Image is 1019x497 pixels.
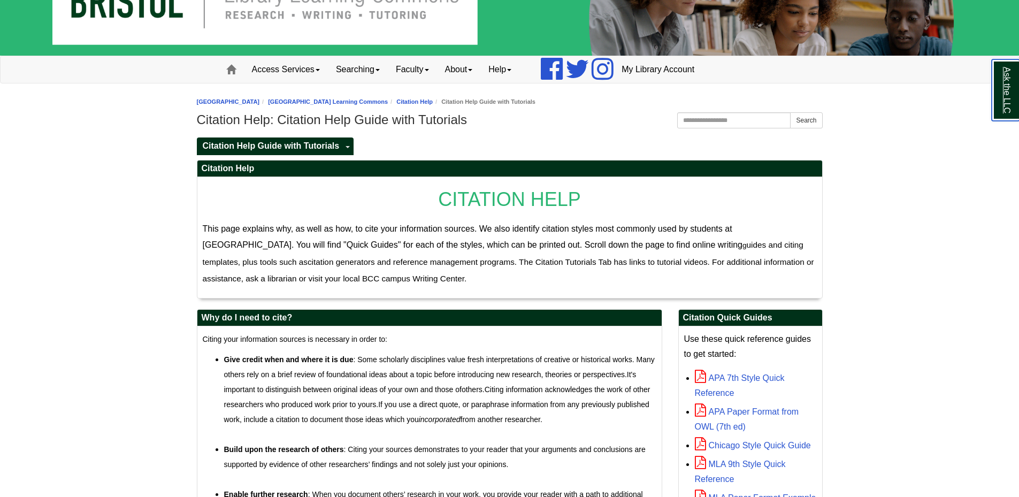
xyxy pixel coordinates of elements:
[419,415,461,424] em: incorporated
[197,310,662,326] h2: Why do I need to cite?
[197,112,823,127] h1: Citation Help: Citation Help Guide with Tutorials
[328,56,388,83] a: Searching
[224,355,655,439] span: : Some scholarly disciplines value fresh interpretations of creative or historical works. Many ot...
[244,56,328,83] a: Access Services
[388,56,437,83] a: Faculty
[480,56,519,83] a: Help
[197,98,260,105] a: [GEOGRAPHIC_DATA]
[197,160,822,177] h2: Citation Help
[197,136,823,155] div: Guide Pages
[197,137,343,155] a: Citation Help Guide with Tutorials
[396,98,433,105] a: Citation Help
[742,241,747,249] span: g
[437,56,481,83] a: About
[614,56,702,83] a: My Library Account
[203,240,803,266] span: uides and citing templates, plus tools such as
[224,355,354,364] strong: Give credit when and where it is due
[695,407,799,431] a: APA Paper Format from OWL (7th ed)
[268,98,388,105] a: [GEOGRAPHIC_DATA] Learning Commons
[790,112,822,128] button: Search
[224,370,637,394] span: It's important to distinguish between original ideas of your own and those of
[695,460,786,484] a: MLA 9th Style Quick Reference
[433,97,535,107] li: Citation Help Guide with Tutorials
[438,188,581,210] span: CITATION HELP
[695,441,811,450] a: Chicago Style Quick Guide
[224,445,344,454] strong: Build upon the research of others
[203,335,387,343] span: Citing your information sources is necessary in order to:
[224,445,646,469] span: : Citing your sources demonstrates to your reader that your arguments and conclusions are support...
[203,141,340,150] span: Citation Help Guide with Tutorials
[684,332,817,362] p: Use these quick reference guides to get started:
[203,224,747,249] span: This page explains why, as well as how, to cite your information sources. We also identify citati...
[203,257,814,284] span: citation generators and reference management programs. The Citation Tutorials Tab has links to tu...
[679,310,822,326] h2: Citation Quick Guides
[695,373,785,397] a: APA 7th Style Quick Reference
[462,385,485,394] span: others.
[197,97,823,107] nav: breadcrumb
